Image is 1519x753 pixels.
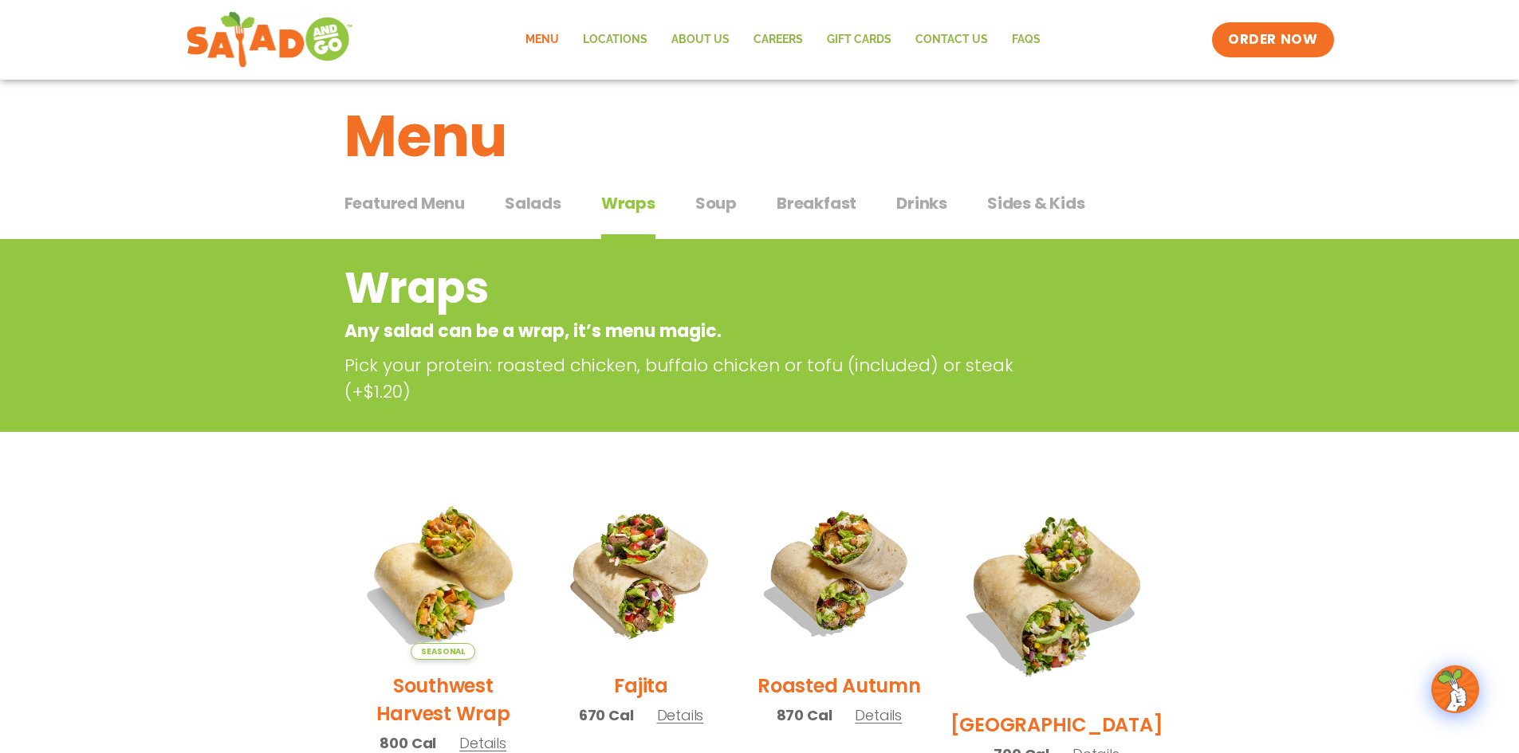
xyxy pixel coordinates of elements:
img: Product photo for Fajita Wrap [554,486,728,660]
h2: Roasted Autumn [758,672,921,700]
span: 670 Cal [579,704,634,726]
h2: Wraps [344,256,1047,320]
a: ORDER NOW [1212,22,1333,57]
span: Drinks [896,191,947,215]
a: FAQs [1000,22,1053,58]
img: Product photo for Southwest Harvest Wrap [356,486,530,660]
p: Pick your protein: roasted chicken, buffalo chicken or tofu (included) or steak (+$1.20) [344,352,1054,405]
img: wpChatIcon [1433,667,1478,712]
div: Tabbed content [344,186,1175,240]
span: Salads [505,191,561,215]
span: Featured Menu [344,191,465,215]
span: Breakfast [777,191,856,215]
img: Product photo for BBQ Ranch Wrap [950,486,1163,699]
a: Contact Us [903,22,1000,58]
nav: Menu [514,22,1053,58]
span: Wraps [601,191,655,215]
h2: [GEOGRAPHIC_DATA] [950,711,1163,739]
h1: Menu [344,93,1175,179]
span: Seasonal [411,643,475,660]
h2: Fajita [614,672,668,700]
img: new-SAG-logo-768×292 [186,8,354,72]
span: Details [855,705,902,725]
span: Details [657,705,704,725]
span: Soup [695,191,737,215]
img: Product photo for Roasted Autumn Wrap [752,486,926,660]
span: ORDER NOW [1228,30,1317,49]
a: Locations [571,22,659,58]
a: About Us [659,22,742,58]
a: Careers [742,22,815,58]
h2: Southwest Harvest Wrap [356,672,530,728]
a: GIFT CARDS [815,22,903,58]
span: Sides & Kids [987,191,1085,215]
span: Details [459,733,506,753]
span: 870 Cal [777,704,832,726]
a: Menu [514,22,571,58]
p: Any salad can be a wrap, it’s menu magic. [344,318,1047,344]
